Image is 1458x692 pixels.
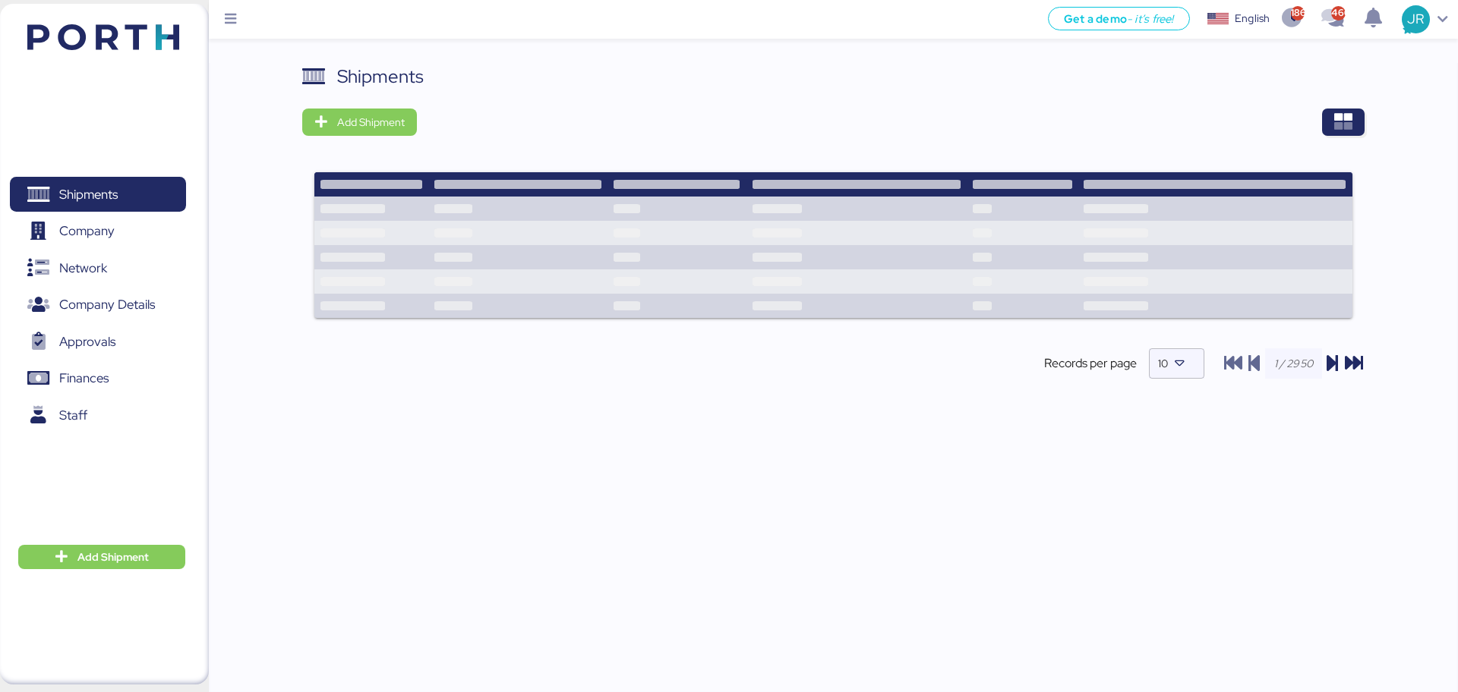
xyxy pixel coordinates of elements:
[10,214,186,249] a: Company
[1158,357,1168,370] span: 10
[337,63,424,90] div: Shipments
[10,177,186,212] a: Shipments
[10,250,186,285] a: Network
[59,257,107,279] span: Network
[10,398,186,432] a: Staff
[59,331,115,353] span: Approvals
[337,113,405,131] span: Add Shipment
[59,184,118,206] span: Shipments
[1407,9,1424,29] span: JR
[1235,11,1270,27] div: English
[59,220,115,242] span: Company
[10,288,186,322] a: Company Details
[10,324,186,359] a: Approvals
[302,109,417,136] button: Add Shipment
[59,294,155,316] span: Company Details
[59,404,87,426] span: Staff
[77,548,149,566] span: Add Shipment
[18,545,185,569] button: Add Shipment
[1265,348,1322,379] input: 1 / 2950
[218,7,244,33] button: Menu
[59,367,109,389] span: Finances
[1044,354,1137,373] span: Records per page
[10,361,186,396] a: Finances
